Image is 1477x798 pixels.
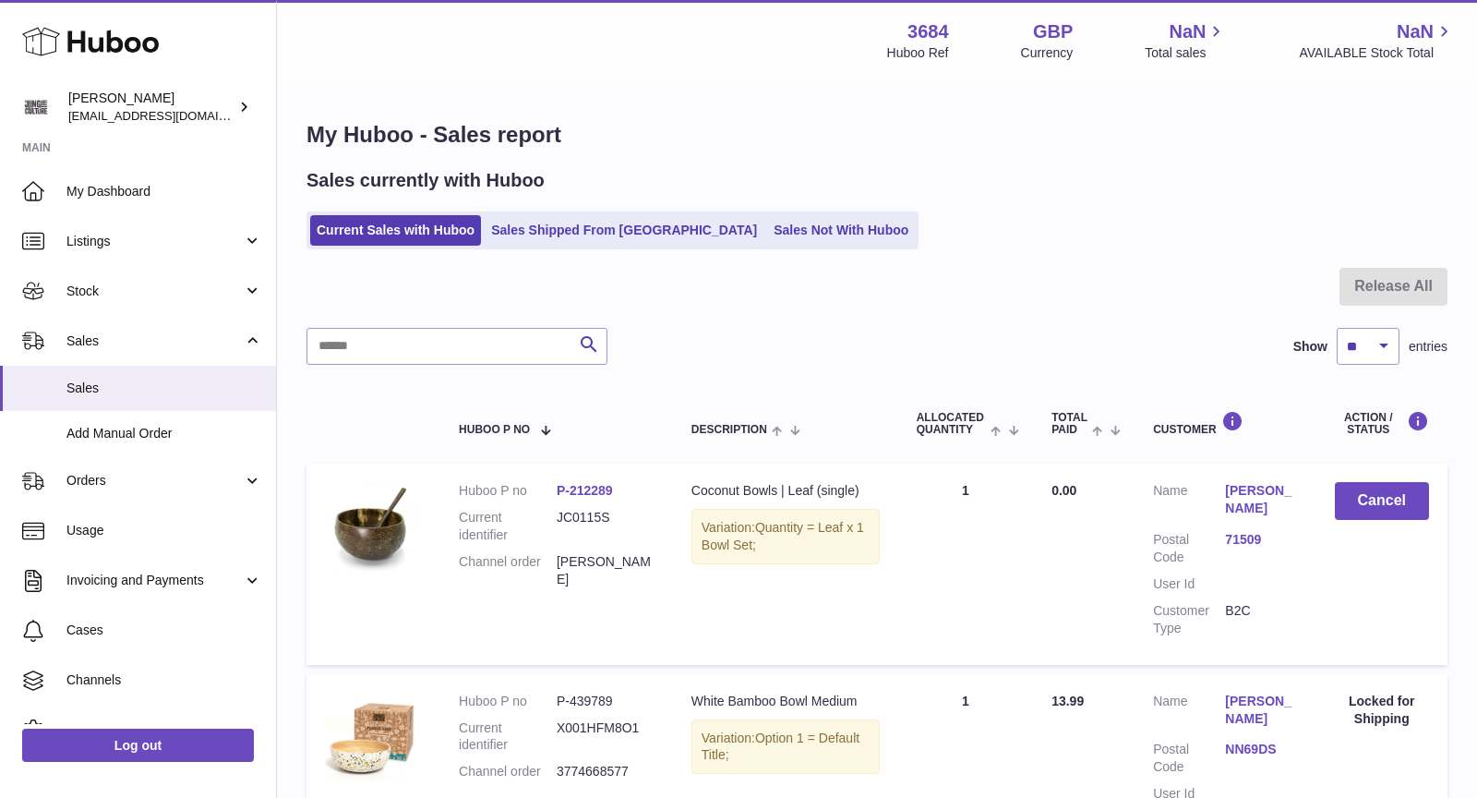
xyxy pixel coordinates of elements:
a: Sales Shipped From [GEOGRAPHIC_DATA] [485,215,763,246]
div: Variation: [691,719,880,775]
dd: [PERSON_NAME] [557,553,654,588]
h2: Sales currently with Huboo [306,168,545,193]
span: Cases [66,622,262,639]
dt: Postal Code [1153,741,1225,776]
dt: User Id [1153,575,1225,593]
span: AVAILABLE Stock Total [1299,44,1455,62]
dt: Current identifier [459,719,557,755]
span: NaN [1397,19,1434,44]
strong: GBP [1033,19,1073,44]
div: Variation: [691,509,880,564]
a: 71509 [1225,531,1297,549]
span: Add Manual Order [66,425,262,442]
dt: Name [1153,482,1225,522]
dt: Customer Type [1153,602,1225,637]
dd: 3774668577 [557,763,654,780]
span: Settings [66,721,262,739]
div: Coconut Bowls | Leaf (single) [691,482,880,500]
span: Description [691,424,767,436]
button: Cancel [1335,482,1429,520]
span: 0.00 [1051,483,1076,498]
div: Customer [1153,411,1297,436]
dt: Postal Code [1153,531,1225,566]
dd: B2C [1225,602,1297,637]
img: theinternationalventure@gmail.com [22,93,50,121]
dd: P-439789 [557,693,654,710]
dd: JC0115S [557,509,654,544]
a: [PERSON_NAME] [1225,693,1297,728]
dt: Huboo P no [459,693,557,710]
span: entries [1409,338,1447,356]
div: Huboo Ref [887,44,949,62]
span: 13.99 [1051,694,1084,708]
span: [EMAIL_ADDRESS][DOMAIN_NAME] [68,108,271,123]
img: bamboo-bowl-set_6f2087ed-c10e-45f7-a5b6-3c1a4866e2ac.jpg [325,693,417,785]
dt: Current identifier [459,509,557,544]
span: Sales [66,380,262,397]
span: My Dashboard [66,183,262,200]
a: Sales Not With Huboo [767,215,915,246]
span: Quantity = Leaf x 1 Bowl Set; [702,520,864,552]
dt: Name [1153,693,1225,732]
a: Current Sales with Huboo [310,215,481,246]
span: Stock [66,283,243,300]
span: ALLOCATED Quantity [917,412,986,436]
dt: Channel order [459,553,557,588]
span: Orders [66,472,243,490]
div: Action / Status [1335,411,1429,436]
img: 36841753443543.jpg [325,482,417,574]
span: Invoicing and Payments [66,572,243,589]
label: Show [1293,338,1327,356]
span: Total sales [1145,44,1227,62]
dt: Channel order [459,763,557,780]
a: NaN AVAILABLE Stock Total [1299,19,1455,62]
span: NaN [1169,19,1206,44]
span: Channels [66,671,262,689]
dt: Huboo P no [459,482,557,500]
span: Total paid [1051,412,1087,436]
dd: X001HFM8O1 [557,719,654,755]
h1: My Huboo - Sales report [306,120,1447,150]
strong: 3684 [907,19,949,44]
span: Listings [66,233,243,250]
span: Sales [66,332,243,350]
span: Huboo P no [459,424,530,436]
span: Option 1 = Default Title; [702,731,859,763]
div: [PERSON_NAME] [68,90,234,125]
a: Log out [22,729,254,762]
a: [PERSON_NAME] [1225,482,1297,517]
div: Currency [1021,44,1074,62]
div: Locked for Shipping [1335,693,1429,728]
div: White Bamboo Bowl Medium [691,693,880,710]
a: NaN Total sales [1145,19,1227,62]
span: Usage [66,522,262,539]
a: P-212289 [557,483,613,498]
a: NN69DS [1225,741,1297,758]
td: 1 [898,464,1033,664]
